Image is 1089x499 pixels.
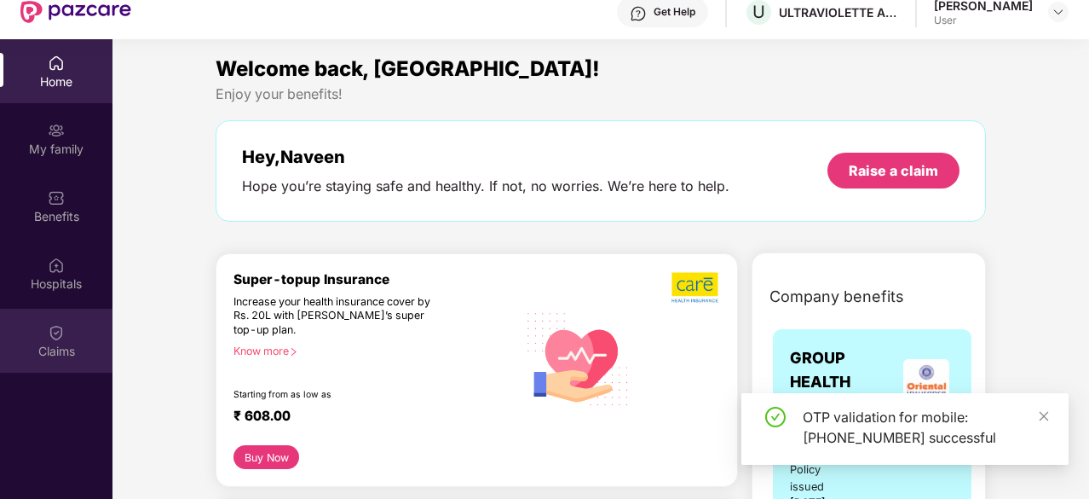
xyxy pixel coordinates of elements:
[1038,410,1050,422] span: close
[233,389,445,401] div: Starting from as low as
[803,407,1048,448] div: OTP validation for mobile: [PHONE_NUMBER] successful
[752,2,765,22] span: U
[903,359,949,405] img: insurerLogo
[517,296,639,420] img: svg+xml;base64,PHN2ZyB4bWxucz0iaHR0cDovL3d3dy53My5vcmcvMjAwMC9zdmciIHhtbG5zOnhsaW5rPSJodHRwOi8vd3...
[654,5,695,19] div: Get Help
[233,345,507,357] div: Know more
[630,5,647,22] img: svg+xml;base64,PHN2ZyBpZD0iSGVscC0zMngzMiIgeG1sbnM9Imh0dHA6Ly93d3cudzMub3JnLzIwMDAvc3ZnIiB3aWR0aD...
[216,56,600,81] span: Welcome back, [GEOGRAPHIC_DATA]!
[48,189,65,206] img: svg+xml;base64,PHN2ZyBpZD0iQmVuZWZpdHMiIHhtbG5zPSJodHRwOi8vd3d3LnczLm9yZy8yMDAwL3N2ZyIgd2lkdGg9Ij...
[48,324,65,341] img: svg+xml;base64,PHN2ZyBpZD0iQ2xhaW0iIHhtbG5zPSJodHRwOi8vd3d3LnczLm9yZy8yMDAwL3N2ZyIgd2lkdGg9IjIwIi...
[48,257,65,274] img: svg+xml;base64,PHN2ZyBpZD0iSG9zcGl0YWxzIiB4bWxucz0iaHR0cDovL3d3dy53My5vcmcvMjAwMC9zdmciIHdpZHRoPS...
[233,408,500,428] div: ₹ 608.00
[790,346,898,419] span: GROUP HEALTH INSURANCE
[233,445,299,469] button: Buy Now
[1052,5,1065,19] img: svg+xml;base64,PHN2ZyBpZD0iRHJvcGRvd24tMzJ4MzIiIHhtbG5zPSJodHRwOi8vd3d3LnczLm9yZy8yMDAwL3N2ZyIgd2...
[216,85,986,103] div: Enjoy your benefits!
[48,55,65,72] img: svg+xml;base64,PHN2ZyBpZD0iSG9tZSIgeG1sbnM9Imh0dHA6Ly93d3cudzMub3JnLzIwMDAvc3ZnIiB3aWR0aD0iMjAiIG...
[671,271,720,304] img: b5dec4f62d2307b9de63beb79f102df3.png
[20,1,131,23] img: New Pazcare Logo
[242,177,729,195] div: Hope you’re staying safe and healthy. If not, no worries. We’re here to help.
[48,122,65,139] img: svg+xml;base64,PHN2ZyB3aWR0aD0iMjAiIGhlaWdodD0iMjAiIHZpZXdCb3g9IjAgMCAyMCAyMCIgZmlsbD0ibm9uZSIgeG...
[769,285,904,309] span: Company benefits
[934,14,1033,27] div: User
[849,161,938,180] div: Raise a claim
[233,271,517,287] div: Super-topup Insurance
[242,147,729,167] div: Hey, Naveen
[765,407,786,427] span: check-circle
[289,347,298,357] span: right
[779,4,898,20] div: ULTRAVIOLETTE AUTOMOTIVE PRIVATE LIMITED
[233,295,444,338] div: Increase your health insurance cover by Rs. 20L with [PERSON_NAME]’s super top-up plan.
